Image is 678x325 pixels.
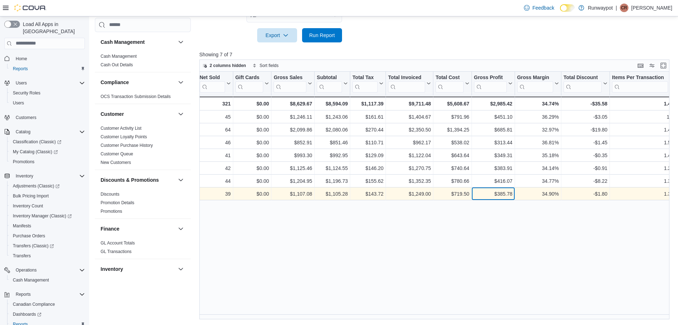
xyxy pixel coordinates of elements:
[101,265,123,273] h3: Inventory
[10,252,85,260] span: Transfers
[10,212,85,220] span: Inventory Manager (Classic)
[101,241,135,246] a: GL Account Totals
[352,74,378,81] div: Total Tax
[474,164,513,172] div: $383.91
[564,74,607,92] button: Total Discount
[101,151,133,156] a: Customer Queue
[7,275,88,285] button: Cash Management
[274,99,312,108] div: $8,629.67
[612,74,674,92] button: Items Per Transaction
[517,125,559,134] div: 32.97%
[388,125,431,134] div: $2,350.50
[13,139,61,145] span: Classification (Classic)
[101,143,153,148] span: Customer Purchase History
[274,151,312,160] div: $993.30
[564,125,607,134] div: -$19.80
[13,203,43,209] span: Inventory Count
[474,151,513,160] div: $349.31
[317,74,342,81] div: Subtotal
[13,266,85,274] span: Operations
[13,55,30,63] a: Home
[10,158,37,166] a: Promotions
[474,99,513,108] div: $2,985.42
[309,32,335,39] span: Run Report
[620,4,628,12] div: Cody Ray
[435,190,469,198] div: $719.50
[435,138,469,147] div: $538.02
[235,113,269,121] div: $0.00
[474,74,507,81] div: Gross Profit
[317,151,348,160] div: $992.95
[199,51,674,58] p: Showing 7 of 7
[388,138,431,147] div: $962.17
[177,225,185,233] button: Finance
[13,183,60,189] span: Adjustments (Classic)
[636,61,645,70] button: Keyboard shortcuts
[560,4,575,12] input: Dark Mode
[317,190,348,198] div: $1,105.28
[1,289,88,299] button: Reports
[10,138,85,146] span: Classification (Classic)
[260,63,279,68] span: Sort fields
[13,266,40,274] button: Operations
[101,94,171,99] span: OCS Transaction Submission Details
[317,74,348,92] button: Subtotal
[352,190,383,198] div: $143.72
[7,98,88,108] button: Users
[7,181,88,191] a: Adjustments (Classic)
[1,265,88,275] button: Operations
[13,290,85,299] span: Reports
[101,200,134,206] span: Promotion Details
[7,88,88,98] button: Security Roles
[235,99,269,108] div: $0.00
[13,79,30,87] button: Users
[532,4,554,11] span: Feedback
[274,125,312,134] div: $2,099.86
[10,99,85,107] span: Users
[388,74,425,81] div: Total Invoiced
[435,113,469,121] div: $791.96
[7,299,88,309] button: Canadian Compliance
[101,62,133,67] a: Cash Out Details
[352,74,383,92] button: Total Tax
[564,190,607,198] div: -$1.80
[13,113,39,122] a: Customers
[317,125,348,134] div: $2,080.06
[517,99,559,108] div: 34.74%
[13,290,34,299] button: Reports
[13,113,85,122] span: Customers
[13,159,35,165] span: Promotions
[435,99,469,108] div: $5,608.67
[10,89,85,97] span: Security Roles
[177,176,185,184] button: Discounts & Promotions
[101,79,129,86] h3: Compliance
[10,138,64,146] a: Classification (Classic)
[101,54,137,59] a: Cash Management
[101,240,135,246] span: GL Account Totals
[101,192,119,197] a: Discounts
[10,310,44,319] a: Dashboards
[631,4,672,12] p: [PERSON_NAME]
[235,151,269,160] div: $0.00
[564,138,607,147] div: -$1.45
[10,252,34,260] a: Transfers
[101,176,159,184] h3: Discounts & Promotions
[10,202,85,210] span: Inventory Count
[101,110,175,118] button: Customer
[13,66,28,72] span: Reports
[388,74,425,92] div: Total Invoiced
[274,74,312,92] button: Gross Sales
[10,310,85,319] span: Dashboards
[13,233,45,239] span: Purchase Orders
[101,176,175,184] button: Discounts & Promotions
[200,61,249,70] button: 2 columns hidden
[612,177,674,185] div: 1.39
[317,99,348,108] div: $8,594.09
[199,74,225,92] div: Net Sold
[352,177,383,185] div: $155.62
[435,125,469,134] div: $1,394.25
[274,190,312,198] div: $1,107.08
[388,190,431,198] div: $1,249.00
